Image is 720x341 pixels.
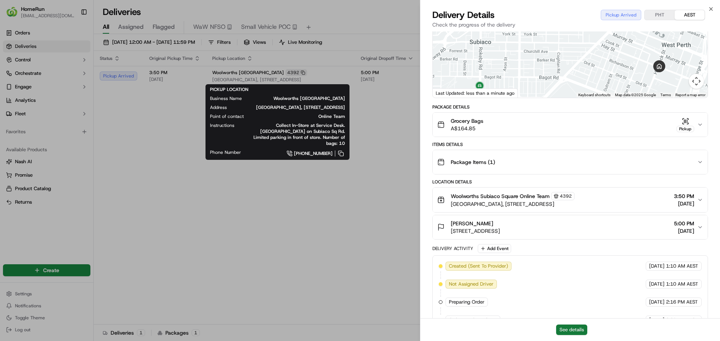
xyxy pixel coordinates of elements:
div: 📗 [7,109,13,115]
span: [DATE] [649,317,664,323]
button: Add Event [478,244,511,253]
span: A$164.85 [451,125,483,132]
span: 3:29 PM AEST [666,317,698,323]
span: 2:16 PM AEST [666,299,698,305]
a: [PHONE_NUMBER] [253,149,345,158]
span: [GEOGRAPHIC_DATA], [STREET_ADDRESS] [239,104,345,110]
span: [DATE] [649,281,664,287]
span: [PERSON_NAME] [451,220,493,227]
span: Delivery Details [432,9,495,21]
div: Items Details [432,141,708,147]
img: Nash [7,7,22,22]
div: Pickup [676,126,694,132]
button: Pickup [676,118,694,132]
div: Start new chat [25,71,123,79]
img: Google [435,88,459,98]
span: [GEOGRAPHIC_DATA], [STREET_ADDRESS] [451,200,574,208]
span: [DATE] [674,227,694,235]
span: Point of contact [210,113,244,119]
span: 1:10 AM AEST [666,263,698,270]
span: Collect In-Store at Service Desk. [GEOGRAPHIC_DATA] on Subiaco Sq Rd. Limited parking in front of... [246,122,345,146]
button: AEST [675,10,705,20]
span: API Documentation [71,109,120,116]
span: Map data ©2025 Google [615,93,656,97]
button: Map camera controls [689,74,704,89]
span: Instructions [210,122,234,128]
div: Package Details [432,104,708,110]
a: Report a map error [675,93,705,97]
span: 3:50 PM [674,192,694,200]
button: Woolworths Subiaco Square Online Team4392[GEOGRAPHIC_DATA], [STREET_ADDRESS]3:50 PM[DATE] [433,188,708,212]
span: 1:10 AM AEST [666,281,698,287]
span: [PHONE_NUMBER] [294,150,333,156]
span: Woolworths [GEOGRAPHIC_DATA] [254,95,345,101]
span: PICKUP LOCATION [210,86,248,92]
div: Last Updated: less than a minute ago [433,88,518,98]
button: PHT [645,10,675,20]
span: Grocery Bags [451,117,483,125]
span: [STREET_ADDRESS] [451,227,500,235]
span: Not Assigned Driver [449,281,493,287]
button: See details [556,325,587,335]
span: [DATE] [674,200,694,207]
span: Phone Number [210,149,241,155]
img: 1736555255976-a54dd68f-1ca7-489b-9aae-adbdc363a1c4 [7,71,21,85]
a: 📗Knowledge Base [4,106,60,119]
span: Pylon [75,127,91,133]
button: Grocery BagsA$164.85Pickup [433,113,708,137]
span: Online Team [256,113,345,119]
div: Location Details [432,179,708,185]
span: [DATE] [649,299,664,305]
span: Knowledge Base [15,109,57,116]
div: 💻 [63,109,69,115]
span: Address [210,104,227,110]
a: Powered byPylon [53,127,91,133]
span: 5:00 PM [674,220,694,227]
span: 4392 [560,193,572,199]
span: Package Items ( 1 ) [451,158,495,166]
button: Keyboard shortcuts [578,92,610,98]
span: Woolworths Subiaco Square Online Team [451,192,550,200]
span: Preparing Order [449,299,484,305]
button: [PERSON_NAME][STREET_ADDRESS]5:00 PM[DATE] [433,215,708,239]
span: Business Name [210,95,242,101]
p: Welcome 👋 [7,30,136,42]
button: Start new chat [127,74,136,83]
span: [DATE] [649,263,664,270]
div: Delivery Activity [432,246,473,252]
button: Package Items (1) [433,150,708,174]
a: Open this area in Google Maps (opens a new window) [435,88,459,98]
p: Check the progress of the delivery [432,21,708,28]
a: Terms (opens in new tab) [660,93,671,97]
span: Order Ready At Store [449,317,497,323]
input: Got a question? Start typing here... [19,48,135,56]
a: 💻API Documentation [60,106,123,119]
span: Created (Sent To Provider) [449,263,508,270]
div: We're available if you need us! [25,79,95,85]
